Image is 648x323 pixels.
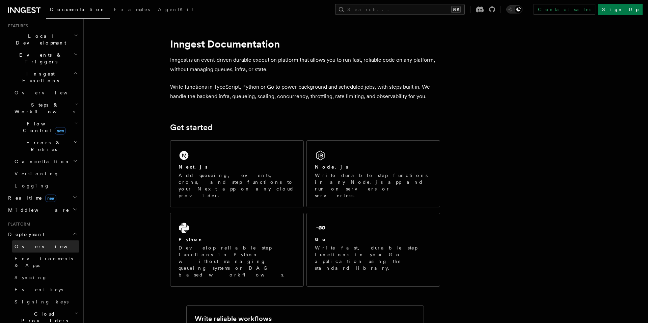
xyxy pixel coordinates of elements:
[5,30,79,49] button: Local Development
[15,183,50,188] span: Logging
[15,275,47,280] span: Syncing
[12,99,79,118] button: Steps & Workflows
[46,2,110,19] a: Documentation
[110,2,154,18] a: Examples
[5,68,79,87] button: Inngest Functions
[15,244,84,249] span: Overview
[55,127,66,135] span: new
[15,256,73,268] span: Environments & Apps
[12,240,79,253] a: Overview
[12,158,70,165] span: Cancellation
[154,2,198,18] a: AgentKit
[170,82,440,101] p: Write functions in TypeScript, Python or Go to power background and scheduled jobs, with steps bu...
[170,55,440,74] p: Inngest is an event-driven durable execution platform that allows you to run fast, reliable code ...
[5,70,73,84] span: Inngest Functions
[12,284,79,296] a: Event keys
[179,164,208,170] h2: Next.js
[179,172,295,199] p: Add queueing, events, crons, and step functions to your Next app on any cloud provider.
[315,244,432,271] p: Write fast, durable step functions in your Go application using the standard library.
[5,195,56,201] span: Realtime
[50,7,106,12] span: Documentation
[12,139,73,153] span: Errors & Retries
[306,140,440,207] a: Node.jsWrite durable step functions in any Node.js app and run on servers or serverless.
[12,168,79,180] a: Versioning
[534,4,595,15] a: Contact sales
[306,213,440,287] a: GoWrite fast, durable step functions in your Go application using the standard library.
[12,118,79,137] button: Flow Controlnew
[315,172,432,199] p: Write durable step functions in any Node.js app and run on servers or serverless.
[15,90,84,95] span: Overview
[5,228,79,240] button: Deployment
[15,171,59,176] span: Versioning
[45,195,56,202] span: new
[12,87,79,99] a: Overview
[5,222,30,227] span: Platform
[5,23,28,29] span: Features
[12,120,74,134] span: Flow Control
[170,213,304,287] a: PythonDevelop reliable step functions in Python without managing queueing systems or DAG based wo...
[5,49,79,68] button: Events & Triggers
[12,271,79,284] a: Syncing
[12,155,79,168] button: Cancellation
[5,192,79,204] button: Realtimenew
[179,236,204,243] h2: Python
[315,236,327,243] h2: Go
[12,253,79,271] a: Environments & Apps
[114,7,150,12] span: Examples
[5,87,79,192] div: Inngest Functions
[12,180,79,192] a: Logging
[170,123,212,132] a: Get started
[5,231,45,238] span: Deployment
[315,164,348,170] h2: Node.js
[12,296,79,308] a: Signing keys
[12,137,79,155] button: Errors & Retries
[158,7,194,12] span: AgentKit
[15,287,63,292] span: Event keys
[179,244,295,278] p: Develop reliable step functions in Python without managing queueing systems or DAG based workflows.
[170,38,440,50] h1: Inngest Documentation
[5,207,70,213] span: Middleware
[5,204,79,216] button: Middleware
[12,101,75,115] span: Steps & Workflows
[5,33,74,46] span: Local Development
[506,5,522,13] button: Toggle dark mode
[15,299,69,304] span: Signing keys
[451,6,461,13] kbd: ⌘K
[5,52,74,65] span: Events & Triggers
[335,4,465,15] button: Search...⌘K
[170,140,304,207] a: Next.jsAdd queueing, events, crons, and step functions to your Next app on any cloud provider.
[598,4,643,15] a: Sign Up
